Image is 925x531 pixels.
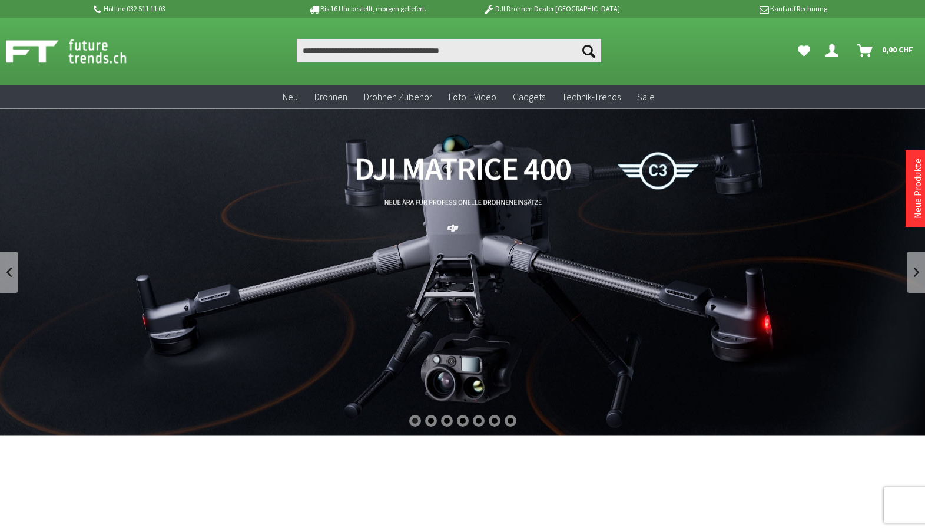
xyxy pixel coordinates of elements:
[459,2,643,16] p: DJI Drohnen Dealer [GEOGRAPHIC_DATA]
[792,39,816,62] a: Meine Favoriten
[505,85,553,109] a: Gadgets
[853,39,919,62] a: Warenkorb
[473,415,485,427] div: 5
[297,39,601,62] input: Produkt, Marke, Kategorie, EAN, Artikelnummer…
[505,415,516,427] div: 7
[425,415,437,427] div: 2
[449,91,496,103] span: Foto + Video
[821,39,848,62] a: Dein Konto
[562,91,621,103] span: Technik-Trends
[489,415,500,427] div: 6
[576,39,601,62] button: Suchen
[629,85,663,109] a: Sale
[409,415,421,427] div: 1
[6,37,152,66] img: Shop Futuretrends - zur Startseite wechseln
[553,85,629,109] a: Technik-Trends
[276,2,459,16] p: Bis 16 Uhr bestellt, morgen geliefert.
[513,91,545,103] span: Gadgets
[440,85,505,109] a: Foto + Video
[274,85,306,109] a: Neu
[911,159,923,219] a: Neue Produkte
[356,85,440,109] a: Drohnen Zubehör
[457,415,469,427] div: 4
[306,85,356,109] a: Drohnen
[637,91,655,103] span: Sale
[441,415,453,427] div: 3
[314,91,347,103] span: Drohnen
[92,2,276,16] p: Hotline 032 511 11 03
[644,2,827,16] p: Kauf auf Rechnung
[364,91,432,103] span: Drohnen Zubehör
[283,91,298,103] span: Neu
[882,40,913,59] span: 0,00 CHF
